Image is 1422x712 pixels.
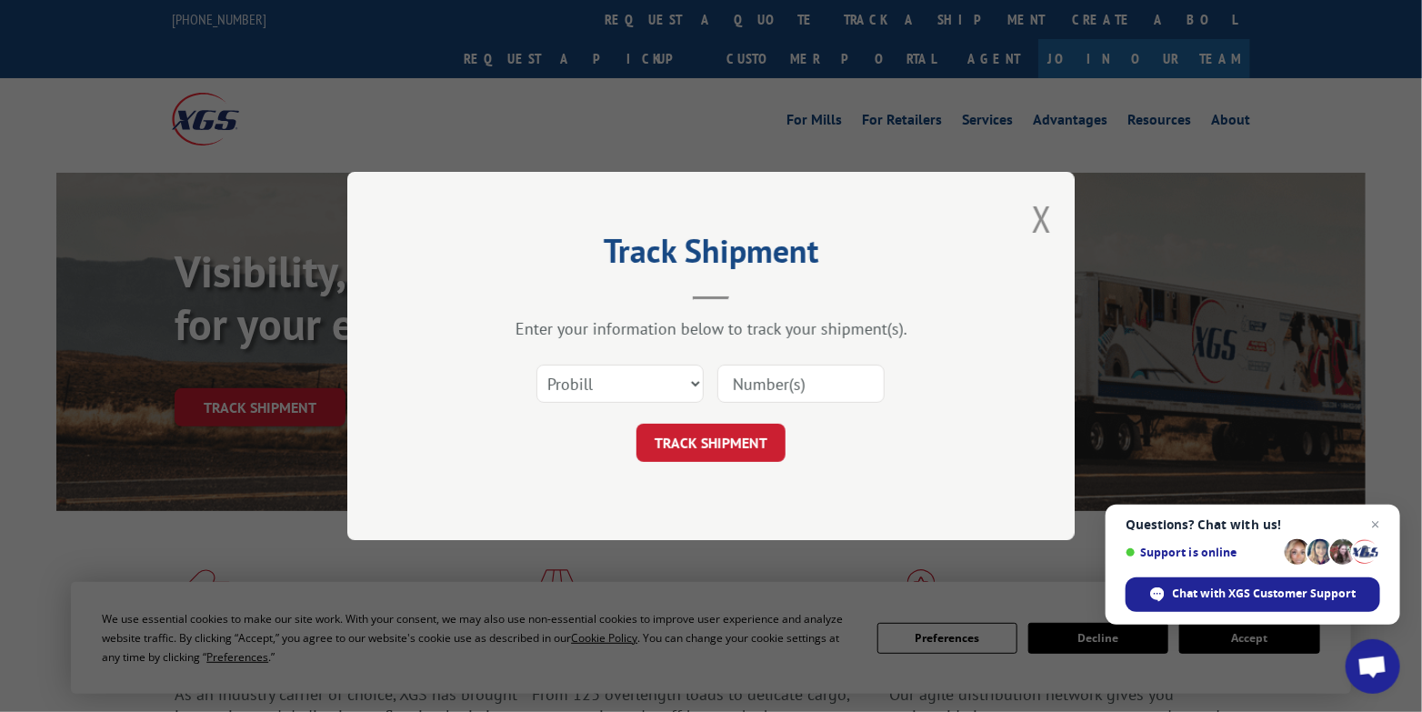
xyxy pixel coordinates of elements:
[1126,577,1380,612] div: Chat with XGS Customer Support
[1173,586,1357,602] span: Chat with XGS Customer Support
[438,238,984,273] h2: Track Shipment
[1346,639,1400,694] div: Open chat
[1032,195,1052,243] button: Close modal
[438,318,984,339] div: Enter your information below to track your shipment(s).
[1126,517,1380,532] span: Questions? Chat with us!
[1126,546,1278,559] span: Support is online
[717,365,885,403] input: Number(s)
[636,424,786,462] button: TRACK SHIPMENT
[1365,514,1387,536] span: Close chat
